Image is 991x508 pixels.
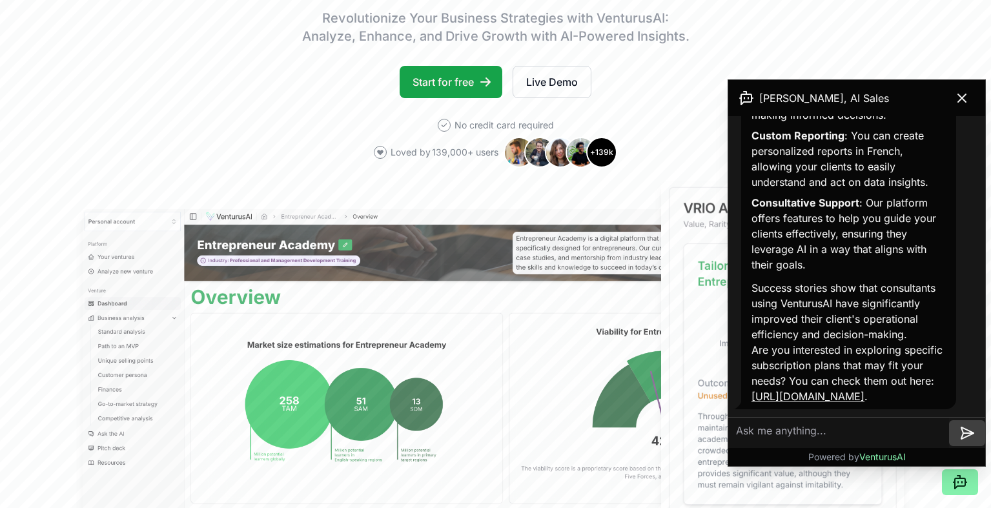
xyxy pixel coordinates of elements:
[751,280,946,342] p: Success stories show that consultants using VenturusAI have significantly improved their client's...
[751,129,844,142] strong: Custom Reporting
[566,137,597,168] img: Avatar 4
[751,390,864,403] a: [URL][DOMAIN_NAME]
[859,451,906,462] span: VenturusAI
[545,137,576,168] img: Avatar 3
[504,137,535,168] img: Avatar 1
[759,90,889,106] span: [PERSON_NAME], AI Sales
[400,66,502,98] a: Start for free
[751,128,946,190] p: : You can create personalized reports in French, allowing your clients to easily understand and a...
[751,196,859,209] strong: Consultative Support
[808,451,906,463] p: Powered by
[524,137,555,168] img: Avatar 2
[751,342,946,404] p: Are you interested in exploring specific subscription plans that may fit your needs? You can chec...
[751,195,946,272] p: : Our platform offers features to help you guide your clients effectively, ensuring they leverage...
[513,66,591,98] a: Live Demo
